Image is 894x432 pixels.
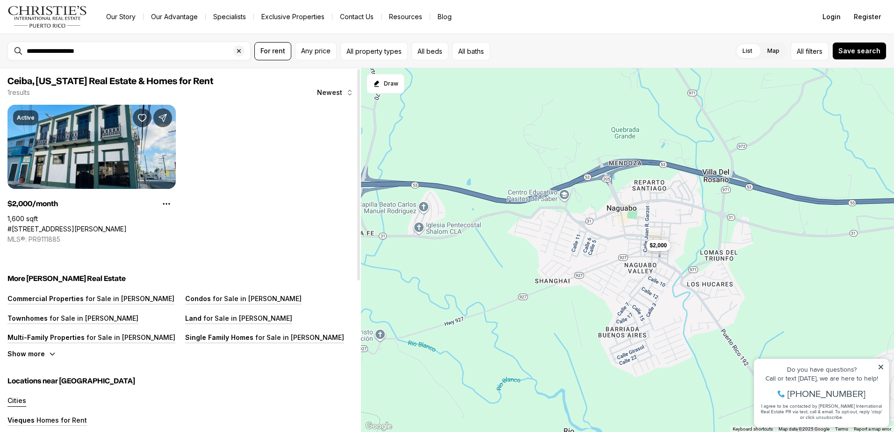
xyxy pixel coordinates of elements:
[17,114,35,122] p: Active
[7,376,353,386] h5: Locations near [GEOGRAPHIC_DATA]
[7,416,35,424] p: Vieques
[332,10,381,23] button: Contact Us
[253,333,344,341] p: for Sale in [PERSON_NAME]
[7,295,174,302] a: Commercial Properties for Sale in [PERSON_NAME]
[233,42,250,60] button: Clear search input
[48,314,138,322] p: for Sale in [PERSON_NAME]
[144,10,205,23] a: Our Advantage
[735,43,760,59] label: List
[185,295,211,302] p: Condos
[202,314,292,322] p: for Sale in [PERSON_NAME]
[791,42,829,60] button: Allfilters
[806,46,822,56] span: filters
[340,42,408,60] button: All property types
[822,13,841,21] span: Login
[7,416,87,424] a: Vieques Homes for Rent
[797,46,804,56] span: All
[7,314,138,322] a: Townhomes for Sale in [PERSON_NAME]
[854,13,881,21] span: Register
[185,333,344,341] a: Single Family Homes for Sale in [PERSON_NAME]
[7,6,87,28] img: logo
[646,239,671,251] button: $2,000
[10,21,135,28] div: Do you have questions?
[317,89,342,96] span: Newest
[295,42,337,60] button: Any price
[760,43,787,59] label: Map
[367,74,404,94] button: Start drawing
[7,350,56,358] button: Show more
[7,333,85,341] p: Multi-Family Properties
[301,47,331,55] span: Any price
[7,89,30,96] p: 1 results
[7,274,353,283] h5: More [PERSON_NAME] Real Estate
[153,108,172,127] button: Share Property
[411,42,448,60] button: All beds
[185,333,253,341] p: Single Family Homes
[85,333,175,341] p: for Sale in [PERSON_NAME]
[838,47,880,55] span: Save search
[7,314,48,322] p: Townhomes
[7,225,127,233] a: #25 CALLE AGUILERA, NAGUABO PR, 00718
[260,47,285,55] span: For rent
[452,42,490,60] button: All baths
[7,77,213,86] span: Ceiba, [US_STATE] Real Estate & Homes for Rent
[133,108,151,127] button: Save Property: #25 CALLE AGUILERA
[7,295,84,302] p: Commercial Properties
[7,333,175,341] a: Multi-Family Properties for Sale in [PERSON_NAME]
[99,10,143,23] a: Our Story
[35,416,87,424] p: Homes for Rent
[650,241,667,249] span: $2,000
[430,10,459,23] a: Blog
[84,295,174,302] p: for Sale in [PERSON_NAME]
[10,30,135,36] div: Call or text [DATE], we are here to help!
[38,44,116,53] span: [PHONE_NUMBER]
[254,10,332,23] a: Exclusive Properties
[211,295,302,302] p: for Sale in [PERSON_NAME]
[185,314,202,322] p: Land
[12,58,133,75] span: I agree to be contacted by [PERSON_NAME] International Real Estate PR via text, call & email. To ...
[382,10,430,23] a: Resources
[7,397,26,407] button: Cities
[817,7,846,26] button: Login
[185,314,292,322] a: Land for Sale in [PERSON_NAME]
[311,83,359,102] button: Newest
[832,42,887,60] button: Save search
[254,42,291,60] button: For rent
[848,7,887,26] button: Register
[206,10,253,23] a: Specialists
[185,295,302,302] a: Condos for Sale in [PERSON_NAME]
[157,194,176,213] button: Property options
